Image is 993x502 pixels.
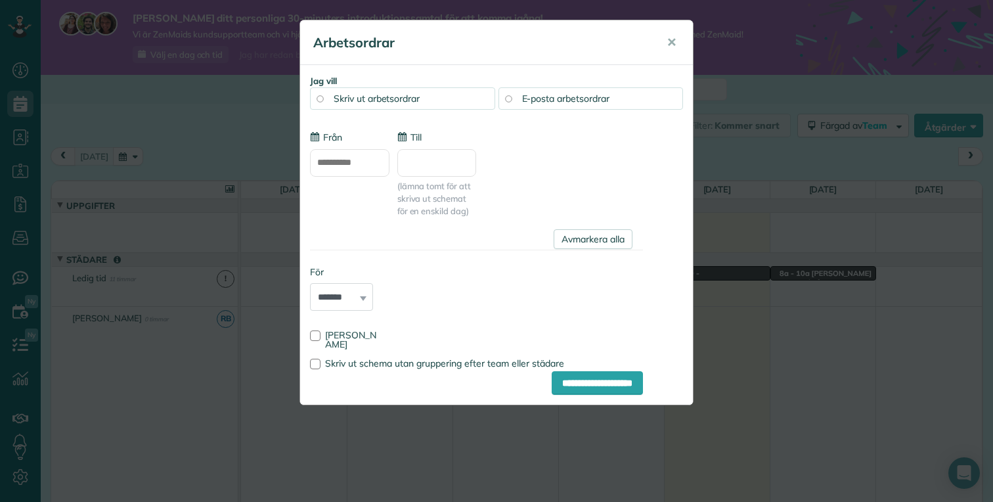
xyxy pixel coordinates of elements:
[325,357,564,369] font: Skriv ut schema utan gruppering efter team eller städare
[334,93,420,104] font: Skriv ut arbetsordrar
[323,131,342,143] font: Från
[667,35,676,50] font: ✕
[310,76,337,86] font: Jag vill
[562,233,624,245] font: Avmarkera alla
[317,95,323,102] input: Skriv ut arbetsordrar
[310,265,324,277] font: För
[313,34,395,51] font: Arbetsordrar
[397,181,471,216] font: (lämna tomt för att skriva ut schemat för en enskild dag)
[325,329,376,350] font: [PERSON_NAME]
[410,131,422,143] font: Till
[505,95,512,102] input: E-posta arbetsordrar
[522,93,609,104] font: E-posta arbetsordrar
[554,229,632,249] a: Avmarkera alla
